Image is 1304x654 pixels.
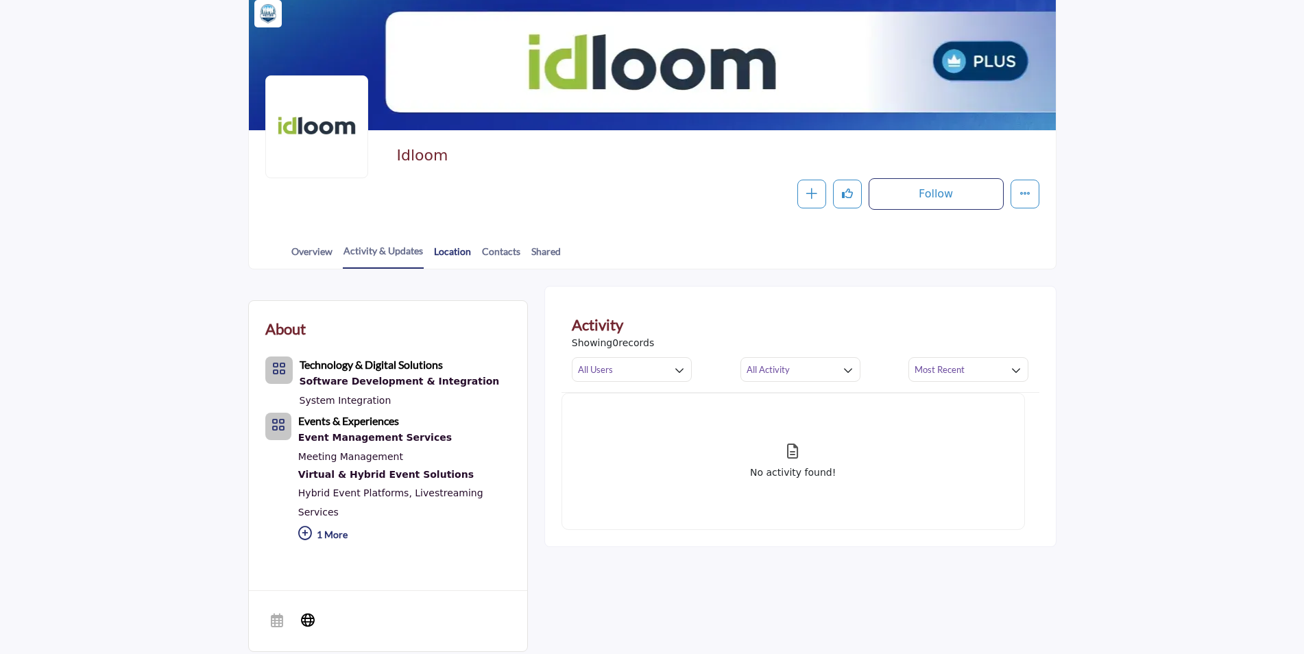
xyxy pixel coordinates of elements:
[291,244,333,268] a: Overview
[750,465,836,480] p: No activity found!
[612,337,618,348] span: 0
[300,360,443,371] a: Technology & Digital Solutions
[740,357,860,382] button: All Activity
[300,373,500,391] div: Custom software builds and system integrations.
[531,244,562,268] a: Shared
[572,336,654,350] span: Showing records
[300,358,443,371] b: Technology & Digital Solutions
[747,363,790,376] h3: All Activity
[258,3,278,24] img: Vetted Partners
[298,487,412,498] a: Hybrid Event Platforms,
[298,466,511,484] a: Virtual & Hybrid Event Solutions
[433,244,472,268] a: Location
[869,178,1004,210] button: Follow
[298,414,399,427] b: Events & Experiences
[572,357,692,382] button: All Users
[298,429,511,447] a: Event Management Services
[578,363,613,376] h3: All Users
[298,466,511,484] div: Digital tools and platforms for hybrid and virtual events.
[833,180,862,208] button: Like
[481,244,521,268] a: Contacts
[396,147,773,165] h2: Idloom
[300,395,391,406] a: System Integration
[298,451,403,462] a: Meeting Management
[298,522,511,551] p: 1 More
[915,363,965,376] h3: Most Recent
[1011,180,1039,208] button: More details
[908,357,1028,382] button: Most Recent
[265,317,306,340] h2: About
[265,413,291,440] button: Category Icon
[298,416,399,427] a: Events & Experiences
[298,429,511,447] div: Planning, logistics, and event registration.
[572,313,623,336] h2: Activity
[300,373,500,391] a: Software Development & Integration
[265,356,293,384] button: Category Icon
[343,243,424,269] a: Activity & Updates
